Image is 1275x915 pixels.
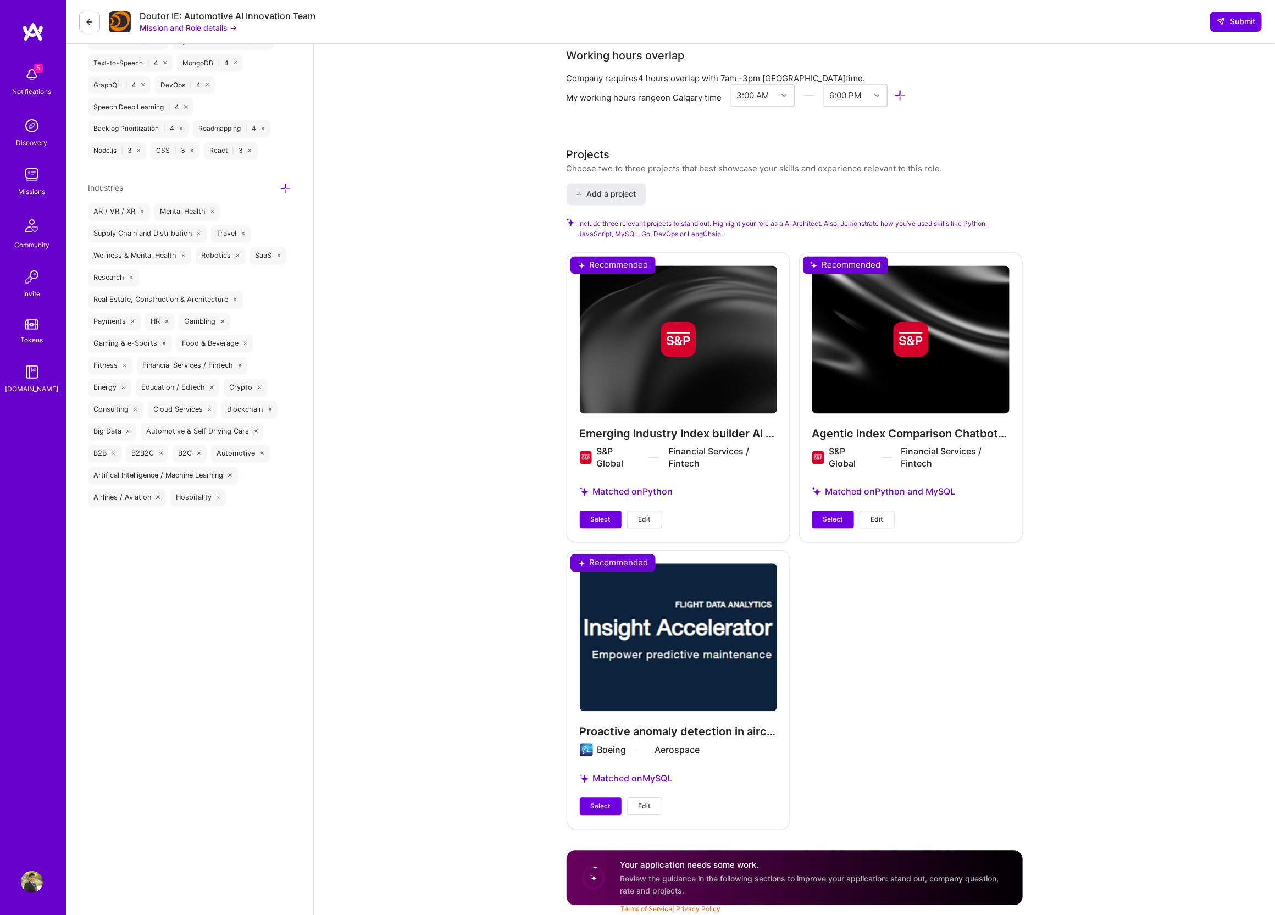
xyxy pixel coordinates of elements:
[567,147,610,163] div: Projects
[580,511,622,529] button: Select
[19,213,45,239] img: Community
[576,189,636,200] span: Add a project
[85,18,94,26] i: icon LeftArrowDark
[1210,12,1262,31] button: Submit
[196,247,246,265] div: Robotics
[591,802,611,812] span: Select
[620,874,999,895] span: Review the guidance in the following sections to improve your application: stand out, company que...
[217,496,221,500] i: icon Close
[823,515,843,525] span: Select
[579,219,1023,240] span: Include three relevant projects to stand out. Highlight your role as a AI Architect. Also, demons...
[174,147,176,156] span: |
[190,149,194,153] i: icon Close
[257,386,262,390] i: icon Close
[25,319,38,330] img: tokens
[19,186,46,197] div: Missions
[627,511,662,529] button: Edit
[211,225,251,243] div: Travel
[206,83,209,87] i: icon Close
[184,105,188,109] i: icon Close
[620,859,1010,871] h4: Your application needs some work.
[88,489,166,507] div: Airlines / Aviation
[211,445,270,463] div: Automotive
[151,142,199,160] div: CSS 3
[88,54,173,72] div: Text-to-Speech 4
[871,515,883,525] span: Edit
[21,334,43,346] div: Tokens
[268,408,272,412] i: icon Close
[88,225,207,243] div: Supply Chain and Distribution
[676,905,720,913] a: Privacy Policy
[276,254,281,258] i: icon Close
[88,401,143,419] div: Consulting
[14,239,49,251] div: Community
[170,489,226,507] div: Hospitality
[88,203,150,221] div: AR / VR / XR
[21,361,43,383] img: guide book
[66,884,1275,911] div: © 2025 ATeams Inc., All rights reserved.
[155,76,215,94] div: DevOps 4
[567,163,943,175] div: Choose two to three projects that best showcase your skills and experience relevant to this role.
[13,86,52,97] div: Notifications
[179,127,183,131] i: icon Close
[620,905,720,913] span: |
[234,61,237,65] i: icon Close
[88,269,139,287] div: Research
[567,184,646,206] button: Add a project
[88,335,172,353] div: Gaming & e-Sports
[137,149,141,153] i: icon Close
[21,871,43,893] img: User Avatar
[88,467,238,485] div: Artifical Intelligence / Machine Learning
[179,313,230,331] div: Gambling
[233,298,237,302] i: icon Close
[250,247,286,265] div: SaaS
[639,515,651,525] span: Edit
[156,496,160,500] i: icon Close
[88,379,131,397] div: Energy
[1217,16,1255,27] span: Submit
[126,445,169,463] div: B2B2C
[21,164,43,186] img: teamwork
[241,232,246,236] i: icon Close
[238,364,242,368] i: icon Close
[137,357,248,375] div: Financial Services / Fintech
[131,320,135,324] i: icon Close
[125,81,127,90] span: |
[88,247,191,265] div: Wellness & Mental Health
[88,142,146,160] div: Node.js 3
[145,313,175,331] div: HR
[224,379,267,397] div: Crypto
[147,59,149,68] span: |
[236,254,240,258] i: icon Close
[88,445,121,463] div: B2B
[567,73,1006,84] div: Company requires 4 hours overlap with [GEOGRAPHIC_DATA] time.
[721,73,761,84] span: 7am - 3pm
[228,474,232,478] i: icon Close
[176,335,253,353] div: Food & Beverage
[181,254,186,258] i: icon Close
[88,291,243,309] div: Real Estate, Construction & Architecture
[121,147,123,156] span: |
[134,408,138,412] i: icon Close
[141,423,264,441] div: Automotive & Self Driving Cars
[24,288,41,300] div: Invite
[248,149,252,153] i: icon Close
[208,408,212,412] i: icon Close
[129,276,134,280] i: icon Close
[567,92,722,103] div: My working hours range on Calgary time
[567,47,685,64] div: Working hours overlap
[163,61,167,65] i: icon Close
[177,54,243,72] div: MongoDB 4
[121,386,126,390] i: icon Close
[88,423,136,441] div: Big Data
[159,452,163,456] i: icon Close
[736,90,769,101] div: 3:00 AM
[580,798,622,816] button: Select
[567,219,574,226] i: Check
[109,11,131,32] img: Company Logo
[21,115,43,137] img: discovery
[874,93,880,98] i: icon Chevron
[829,90,861,101] div: 6:00 PM
[197,452,201,456] i: icon Close
[260,452,264,456] i: icon Close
